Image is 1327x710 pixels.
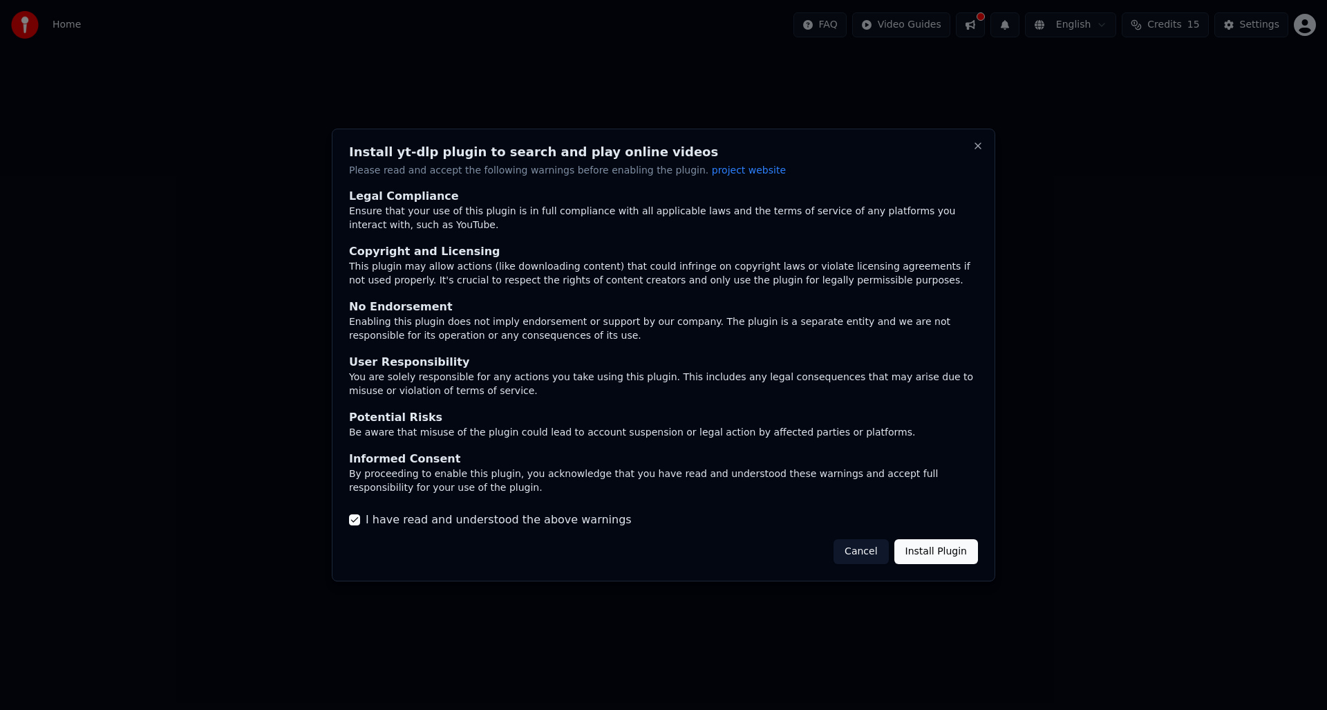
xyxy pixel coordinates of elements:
[349,261,978,288] div: This plugin may allow actions (like downloading content) that could infringe on copyright laws or...
[349,299,978,316] div: No Endorsement
[366,512,632,528] label: I have read and understood the above warnings
[349,244,978,261] div: Copyright and Licensing
[349,467,978,495] div: By proceeding to enable this plugin, you acknowledge that you have read and understood these warn...
[349,451,978,467] div: Informed Consent
[834,539,888,564] button: Cancel
[349,189,978,205] div: Legal Compliance
[349,426,978,440] div: Be aware that misuse of the plugin could lead to account suspension or legal action by affected p...
[349,354,978,371] div: User Responsibility
[349,164,978,178] p: Please read and accept the following warnings before enabling the plugin.
[349,146,978,158] h2: Install yt-dlp plugin to search and play online videos
[894,539,978,564] button: Install Plugin
[712,165,786,176] span: project website
[349,205,978,233] div: Ensure that your use of this plugin is in full compliance with all applicable laws and the terms ...
[349,371,978,398] div: You are solely responsible for any actions you take using this plugin. This includes any legal co...
[349,409,978,426] div: Potential Risks
[349,316,978,344] div: Enabling this plugin does not imply endorsement or support by our company. The plugin is a separa...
